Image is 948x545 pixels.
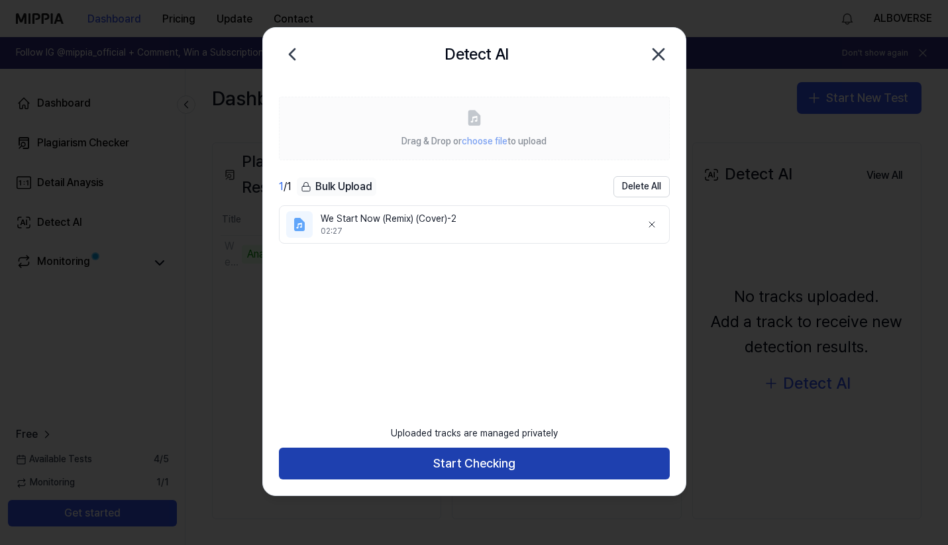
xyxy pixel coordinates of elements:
[297,177,376,197] button: Bulk Upload
[462,136,507,146] span: choose file
[321,213,631,226] div: We Start Now (Remix) (Cover)-2
[279,180,284,193] span: 1
[383,419,566,448] div: Uploaded tracks are managed privately
[279,179,291,195] div: / 1
[613,176,670,197] button: Delete All
[321,226,631,237] div: 02:27
[297,177,376,196] div: Bulk Upload
[445,42,509,67] h2: Detect AI
[279,448,670,479] button: Start Checking
[401,136,547,146] span: Drag & Drop or to upload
